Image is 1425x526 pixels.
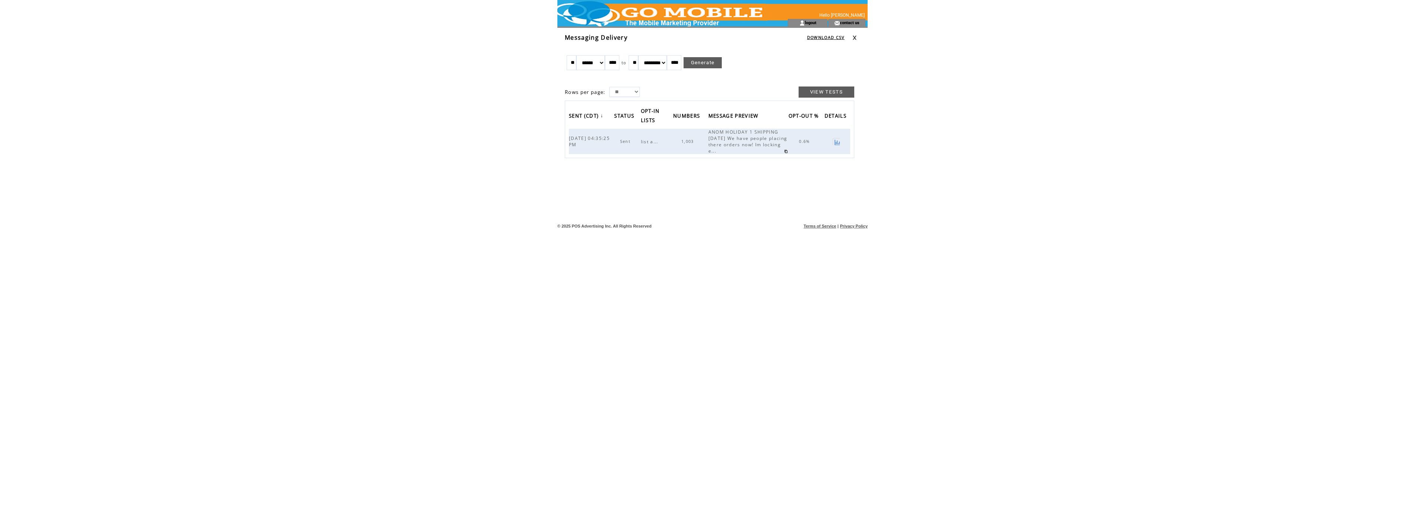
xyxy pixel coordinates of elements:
a: DOWNLOAD CSV [807,35,845,40]
span: ANOM HOLIDAY 1 SHIPPING [DATE] We have people placing there orders now! Im locking e... [708,129,787,154]
span: MESSAGE PREVIEW [708,111,760,123]
a: Privacy Policy [840,224,868,228]
span: Sent [620,139,632,144]
a: contact us [840,20,859,25]
span: 0.6% [799,139,812,144]
span: 1,003 [681,139,696,144]
span: STATUS [614,111,636,123]
a: logout [805,20,816,25]
span: NUMBERS [673,111,702,123]
span: [DATE] 04:35:25 PM [569,135,610,148]
span: to [622,60,626,65]
a: SENT (CDT)↓ [569,110,605,122]
span: list a... [641,138,660,145]
span: DETAILS [825,111,848,123]
span: © 2025 POS Advertising Inc. All Rights Reserved [557,224,652,228]
span: | [838,224,839,228]
span: OPT-OUT % [789,111,821,123]
img: account_icon.gif [799,20,805,26]
span: Messaging Delivery [565,33,628,42]
a: OPT-OUT % [789,110,823,122]
span: SENT (CDT) [569,111,600,123]
span: Hello [PERSON_NAME] [819,13,865,18]
img: contact_us_icon.gif [834,20,840,26]
span: OPT-IN LISTS [641,106,660,127]
span: Rows per page: [565,89,606,95]
a: MESSAGE PREVIEW [708,110,762,122]
a: VIEW TESTS [799,86,854,98]
a: NUMBERS [673,110,704,122]
a: Terms of Service [804,224,836,228]
a: STATUS [614,110,638,122]
a: Generate [684,57,722,68]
